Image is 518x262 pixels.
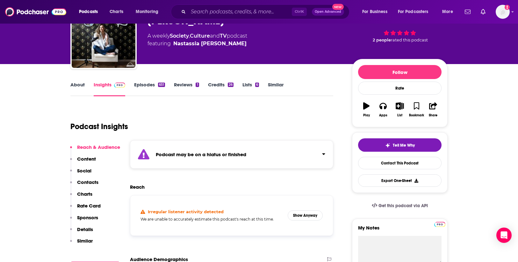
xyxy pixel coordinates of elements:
[94,82,125,96] a: InsightsPodchaser Pro
[362,7,387,16] span: For Business
[505,5,510,10] svg: Add a profile image
[312,8,344,16] button: Open AdvancedNew
[70,238,93,250] button: Similar
[379,113,387,117] div: Apps
[79,7,98,16] span: Podcasts
[173,40,247,47] a: Nastassia Bianca Schroeder
[496,5,510,19] img: User Profile
[77,203,101,209] p: Rate Card
[391,38,428,42] span: rated this podcast
[398,7,428,16] span: For Podcasters
[70,122,128,131] h1: Podcast Insights
[358,82,442,95] div: Rate
[188,7,292,17] input: Search podcasts, credits, & more...
[208,82,234,96] a: Credits26
[408,98,425,121] button: Bookmark
[438,7,461,17] button: open menu
[196,83,199,87] div: 1
[462,6,473,17] a: Show notifications dropdown
[77,156,96,162] p: Content
[392,98,408,121] button: List
[292,8,307,16] span: Ctrl K
[242,82,259,96] a: Lists6
[288,210,323,221] button: Show Anyway
[228,83,234,87] div: 26
[496,5,510,19] span: Logged in as SimonElement
[70,179,98,191] button: Contacts
[148,209,224,214] h4: Irregular listener activity detected
[358,174,442,187] button: Export One-Sheet
[177,4,356,19] div: Search podcasts, credits, & more...
[136,7,158,16] span: Monitoring
[140,217,283,222] h5: We are unable to accurately estimate this podcast's reach at this time.
[429,113,437,117] div: Share
[496,228,512,243] div: Open Intercom Messenger
[130,184,145,190] h2: Reach
[434,221,445,227] a: Pro website
[77,144,120,150] p: Reach & Audience
[378,203,428,208] span: Get this podcast via API
[358,98,375,121] button: Play
[367,198,433,214] a: Get this podcast via API
[442,7,453,16] span: More
[332,4,344,10] span: New
[70,168,91,179] button: Social
[70,191,92,203] button: Charts
[156,151,246,157] strong: Podcast may be on a hiatus or finished
[77,215,98,221] p: Sponsors
[189,33,190,39] span: ,
[147,40,247,47] span: featuring
[72,4,135,68] img: Stassi
[190,33,210,39] a: Culture
[210,33,220,39] span: and
[358,65,442,79] button: Follow
[105,7,127,17] a: Charts
[409,113,424,117] div: Bookmark
[131,7,167,17] button: open menu
[385,143,390,148] img: tell me why sparkle
[170,33,189,39] a: Society
[255,83,259,87] div: 6
[358,138,442,152] button: tell me why sparkleTell Me Why
[130,140,333,169] section: Click to expand status details
[77,226,93,232] p: Details
[70,215,98,226] button: Sponsors
[375,98,391,121] button: Apps
[77,168,91,174] p: Social
[394,7,438,17] button: open menu
[496,5,510,19] button: Show profile menu
[393,143,415,148] span: Tell Me Why
[147,32,247,47] div: A weekly podcast
[358,157,442,169] a: Contact This Podcast
[425,98,442,121] button: Share
[220,33,227,39] a: TV
[478,6,488,17] a: Show notifications dropdown
[77,238,93,244] p: Similar
[114,83,125,88] img: Podchaser Pro
[434,222,445,227] img: Podchaser Pro
[70,82,85,96] a: About
[70,203,101,215] button: Rate Card
[70,156,96,168] button: Content
[358,225,442,236] label: My Notes
[5,6,66,18] img: Podchaser - Follow, Share and Rate Podcasts
[174,82,199,96] a: Reviews1
[75,7,106,17] button: open menu
[134,82,165,96] a: Episodes651
[77,191,92,197] p: Charts
[397,113,402,117] div: List
[373,38,391,42] span: 2 people
[268,82,284,96] a: Similar
[77,179,98,185] p: Contacts
[358,7,395,17] button: open menu
[363,113,370,117] div: Play
[70,226,93,238] button: Details
[110,7,123,16] span: Charts
[315,10,341,13] span: Open Advanced
[158,83,165,87] div: 651
[352,9,448,48] div: 2 peoplerated this podcast
[70,144,120,156] button: Reach & Audience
